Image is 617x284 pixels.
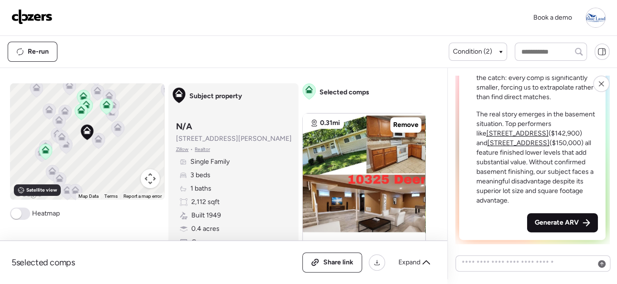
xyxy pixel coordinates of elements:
[32,209,60,218] span: Heatmap
[191,224,220,234] span: 0.4 acres
[393,120,419,130] span: Remove
[78,193,99,200] button: Map Data
[195,146,210,153] span: Realtor
[533,13,572,22] span: Book a demo
[104,193,118,199] a: Terms (opens in new tab)
[11,9,53,24] img: Logo
[12,187,44,200] img: Google
[535,218,579,227] span: Generate ARV
[190,170,210,180] span: 3 beds
[176,146,189,153] span: Zillow
[26,186,57,194] span: Satellite view
[11,257,75,268] span: 5 selected comps
[176,121,192,132] h3: N/A
[123,193,162,199] a: Report a map error
[28,47,49,57] span: Re-run
[191,197,220,207] span: 2,112 sqft
[141,169,160,188] button: Map camera controls
[453,47,492,57] span: Condition (2)
[12,187,44,200] a: Open this area in Google Maps (opens a new window)
[189,91,242,101] span: Subject property
[191,211,221,220] span: Built 1949
[476,110,598,205] p: The real story emerges in the basement situation. Top performers like ($142,900) and ($150,000) a...
[190,146,193,153] span: •
[190,184,211,193] span: 1 baths
[176,134,292,144] span: [STREET_ADDRESS][PERSON_NAME]
[398,258,420,267] span: Expand
[486,129,549,137] a: [STREET_ADDRESS]
[191,238,213,247] span: Garage
[320,118,340,128] span: 0.31mi
[320,88,369,97] span: Selected comps
[190,157,230,167] span: Single Family
[487,139,550,147] a: [STREET_ADDRESS]
[323,258,353,267] span: Share link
